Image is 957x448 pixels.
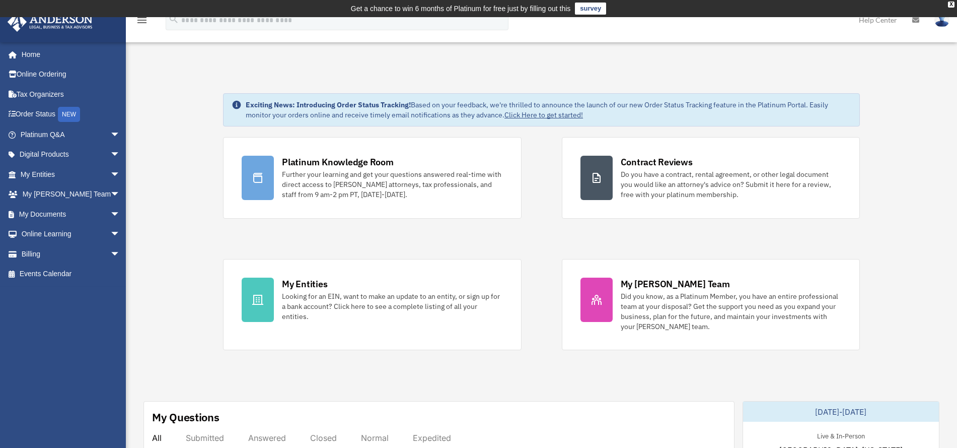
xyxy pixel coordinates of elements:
[351,3,571,15] div: Get a chance to win 6 months of Platinum for free just by filling out this
[7,84,135,104] a: Tax Organizers
[110,184,130,205] span: arrow_drop_down
[152,433,162,443] div: All
[934,13,949,27] img: User Pic
[223,137,521,219] a: Platinum Knowledge Room Further your learning and get your questions answered real-time with dire...
[152,410,219,425] div: My Questions
[504,110,583,119] a: Click Here to get started!
[110,204,130,225] span: arrow_drop_down
[948,2,954,8] div: close
[7,244,135,264] a: Billingarrow_drop_down
[248,433,286,443] div: Answered
[621,278,730,290] div: My [PERSON_NAME] Team
[562,259,860,350] a: My [PERSON_NAME] Team Did you know, as a Platinum Member, you have an entire professional team at...
[282,291,502,322] div: Looking for an EIN, want to make an update to an entity, or sign up for a bank account? Click her...
[7,164,135,184] a: My Entitiesarrow_drop_down
[282,156,394,168] div: Platinum Knowledge Room
[7,145,135,165] a: Digital Productsarrow_drop_down
[621,169,841,200] div: Do you have a contract, rental agreement, or other legal document you would like an attorney's ad...
[168,14,179,25] i: search
[575,3,606,15] a: survey
[7,104,135,125] a: Order StatusNEW
[7,204,135,224] a: My Documentsarrow_drop_down
[282,278,327,290] div: My Entities
[223,259,521,350] a: My Entities Looking for an EIN, want to make an update to an entity, or sign up for a bank accoun...
[246,100,411,109] strong: Exciting News: Introducing Order Status Tracking!
[621,156,693,168] div: Contract Reviews
[310,433,337,443] div: Closed
[7,65,135,85] a: Online Ordering
[110,224,130,245] span: arrow_drop_down
[110,164,130,185] span: arrow_drop_down
[361,433,389,443] div: Normal
[110,244,130,265] span: arrow_drop_down
[7,224,135,244] a: Online Learningarrow_drop_down
[562,137,860,219] a: Contract Reviews Do you have a contract, rental agreement, or other legal document you would like...
[58,107,80,122] div: NEW
[7,44,130,65] a: Home
[7,184,135,205] a: My [PERSON_NAME] Teamarrow_drop_down
[7,264,135,284] a: Events Calendar
[743,402,939,422] div: [DATE]-[DATE]
[186,433,224,443] div: Submitted
[7,124,135,145] a: Platinum Q&Aarrow_drop_down
[110,145,130,165] span: arrow_drop_down
[5,12,96,32] img: Anderson Advisors Platinum Portal
[110,124,130,145] span: arrow_drop_down
[246,100,851,120] div: Based on your feedback, we're thrilled to announce the launch of our new Order Status Tracking fe...
[621,291,841,332] div: Did you know, as a Platinum Member, you have an entire professional team at your disposal? Get th...
[413,433,451,443] div: Expedited
[809,430,873,440] div: Live & In-Person
[136,18,148,26] a: menu
[136,14,148,26] i: menu
[282,169,502,200] div: Further your learning and get your questions answered real-time with direct access to [PERSON_NAM...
